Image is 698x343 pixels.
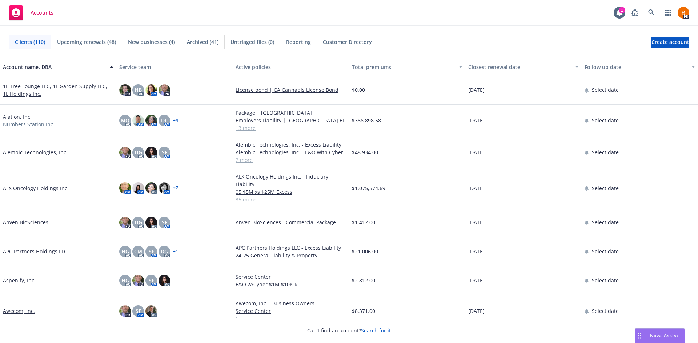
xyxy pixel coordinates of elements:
a: 1L Tree Lounge LLC, 1L Garden Supply LLC, 1L Holdings Inc. [3,82,113,98]
span: HG [135,148,142,156]
span: [DATE] [468,86,485,94]
span: Untriaged files (0) [230,38,274,46]
span: SF [149,248,154,255]
button: Follow up date [582,58,698,75]
span: HG [135,219,142,226]
img: photo [145,84,157,96]
span: Can't find an account? [307,327,391,334]
img: photo [145,115,157,126]
img: photo [119,84,131,96]
img: photo [145,217,157,228]
span: Select date [592,248,619,255]
button: Active policies [233,58,349,75]
span: [DATE] [468,277,485,284]
a: Anven BioSciences - Commercial Package [236,219,346,226]
span: $1,075,574.69 [352,184,385,192]
span: [DATE] [468,117,485,124]
a: 24-25 General Liability & Property [236,252,346,259]
div: Drag to move [635,329,644,343]
a: Awecom, Inc. - Business Owners [236,299,346,307]
div: Total premiums [352,63,454,71]
a: License bond | CA Cannabis License Bond [236,86,346,94]
a: + 4 [173,118,178,123]
span: Select date [592,117,619,124]
span: HG [121,248,129,255]
img: photo [119,305,131,317]
span: Select date [592,219,619,226]
span: DG [161,248,168,255]
button: Service team [116,58,233,75]
div: Service team [119,63,230,71]
span: $386,898.58 [352,117,381,124]
span: Select date [592,184,619,192]
span: Numbers Station Inc. [3,121,55,128]
button: Nova Assist [635,328,685,343]
span: [DATE] [468,148,485,156]
span: $1,412.00 [352,219,375,226]
div: Account name, DBA [3,63,105,71]
a: E&O w/Cyber $1M $10K R [236,281,346,288]
a: 13 more [236,124,346,132]
span: [DATE] [468,307,485,315]
a: 2 more [236,156,346,164]
img: photo [159,275,170,286]
span: Archived (41) [187,38,218,46]
span: $2,812.00 [352,277,375,284]
span: Reporting [286,38,311,46]
a: Alembic Technologies, Inc. - E&O with Cyber [236,148,346,156]
span: HB [135,86,142,94]
span: [DATE] [468,219,485,226]
a: Search for it [361,327,391,334]
img: photo [132,182,144,194]
a: APC Partners Holdings LLC [3,248,67,255]
button: Closest renewal date [465,58,582,75]
a: APC Partners Holdings LLC - Excess Liability [236,244,346,252]
span: Accounts [31,10,53,16]
img: photo [119,217,131,228]
a: Aspenify, Inc. [3,277,36,284]
a: Service Center [236,273,346,281]
span: $8,371.00 [352,307,375,315]
a: 1 more [236,315,346,322]
span: [DATE] [468,248,485,255]
span: Select date [592,277,619,284]
a: Report a Bug [627,5,642,20]
div: Closest renewal date [468,63,571,71]
a: Employers Liability | [GEOGRAPHIC_DATA] EL [236,117,346,124]
img: photo [145,147,157,158]
a: Awecom, Inc. [3,307,35,315]
span: $21,006.00 [352,248,378,255]
a: 05 $5M xs $25M Excess [236,188,346,196]
img: photo [159,182,170,194]
span: DL [161,117,168,124]
span: SF [136,307,141,315]
span: [DATE] [468,184,485,192]
img: photo [145,182,157,194]
div: Follow up date [585,63,687,71]
a: ALX Oncology Holdings Inc. [3,184,69,192]
span: MQ [121,117,129,124]
a: Accounts [6,3,56,23]
div: 1 [619,7,625,13]
span: Upcoming renewals (48) [57,38,116,46]
a: + 7 [173,186,178,190]
a: + 1 [173,249,178,254]
span: $0.00 [352,86,365,94]
span: Create account [651,35,689,49]
span: CM [134,248,142,255]
a: Create account [651,37,689,48]
img: photo [132,275,144,286]
span: New businesses (4) [128,38,175,46]
img: photo [678,7,689,19]
a: Search [644,5,659,20]
a: Package | [GEOGRAPHIC_DATA] [236,109,346,117]
a: Alembic Technologies, Inc. - Excess Liability [236,141,346,148]
a: Alation, Inc. [3,113,32,121]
